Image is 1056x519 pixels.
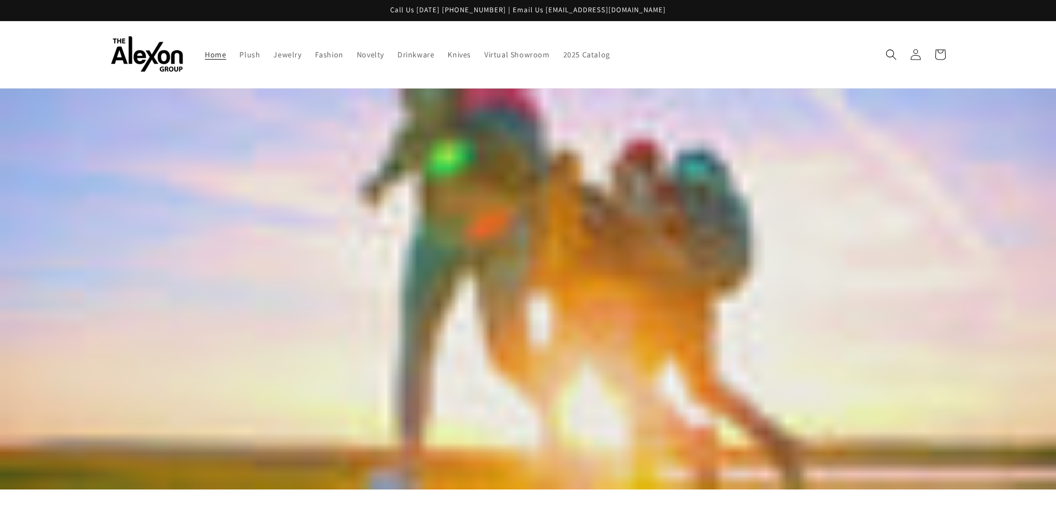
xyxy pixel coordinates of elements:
a: Jewelry [267,43,308,66]
span: Home [205,50,226,60]
span: Novelty [357,50,384,60]
span: Jewelry [273,50,301,60]
span: Knives [448,50,471,60]
a: Virtual Showroom [478,43,557,66]
a: Fashion [308,43,350,66]
a: Home [198,43,233,66]
a: Plush [233,43,267,66]
img: The Alexon Group [111,36,183,72]
span: Plush [239,50,260,60]
span: 2025 Catalog [563,50,610,60]
span: Fashion [315,50,343,60]
a: 2025 Catalog [557,43,617,66]
a: Novelty [350,43,391,66]
span: Virtual Showroom [484,50,550,60]
a: Drinkware [391,43,441,66]
a: Knives [441,43,478,66]
summary: Search [879,42,903,67]
span: Drinkware [397,50,434,60]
